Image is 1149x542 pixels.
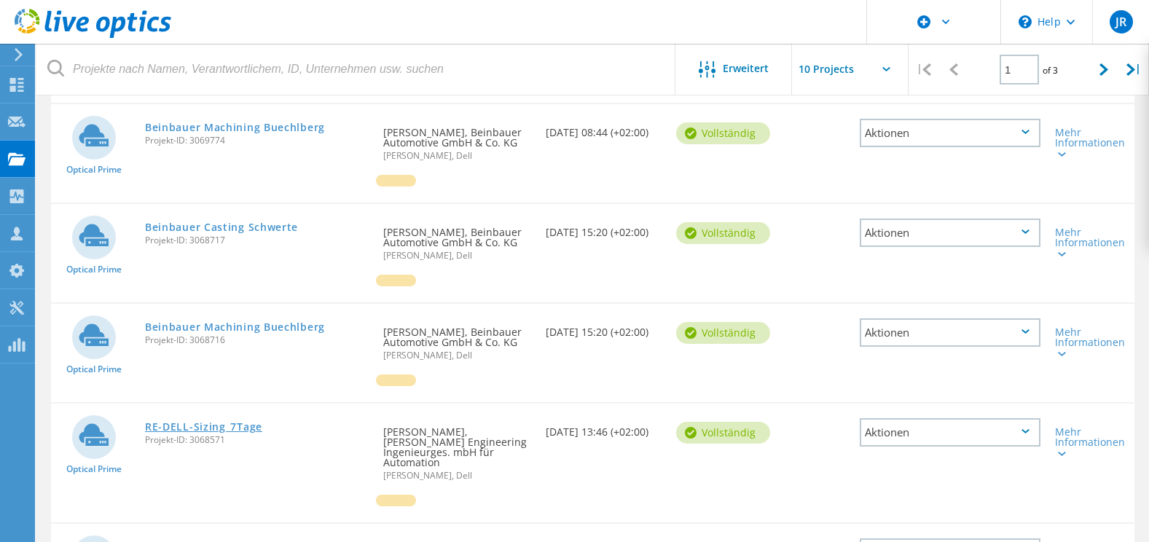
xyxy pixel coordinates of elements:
[145,222,298,232] a: Beinbauer Casting Schwerte
[383,351,531,360] span: [PERSON_NAME], Dell
[145,322,325,332] a: Beinbauer Machining Buechlberg
[1019,15,1032,28] svg: \n
[1055,427,1127,457] div: Mehr Informationen
[723,63,769,74] span: Erweitert
[676,222,770,244] div: vollständig
[1119,44,1149,95] div: |
[376,104,538,175] div: [PERSON_NAME], Beinbauer Automotive GmbH & Co. KG
[15,31,171,41] a: Live Optics Dashboard
[909,44,938,95] div: |
[376,404,538,495] div: [PERSON_NAME], [PERSON_NAME] Engineering Ingenieurges. mbH für Automation
[145,422,262,432] a: RE-DELL-Sizing_7Tage
[66,465,122,474] span: Optical Prime
[36,44,676,95] input: Projekte nach Namen, Verantwortlichem, ID, Unternehmen usw. suchen
[383,251,531,260] span: [PERSON_NAME], Dell
[538,404,668,452] div: [DATE] 13:46 (+02:00)
[66,365,122,374] span: Optical Prime
[145,336,369,345] span: Projekt-ID: 3068716
[145,436,369,444] span: Projekt-ID: 3068571
[376,304,538,374] div: [PERSON_NAME], Beinbauer Automotive GmbH & Co. KG
[1055,227,1127,258] div: Mehr Informationen
[383,471,531,480] span: [PERSON_NAME], Dell
[145,136,369,145] span: Projekt-ID: 3069774
[1055,127,1127,158] div: Mehr Informationen
[538,304,668,352] div: [DATE] 15:20 (+02:00)
[145,236,369,245] span: Projekt-ID: 3068717
[376,204,538,275] div: [PERSON_NAME], Beinbauer Automotive GmbH & Co. KG
[860,219,1040,247] div: Aktionen
[676,122,770,144] div: vollständig
[1055,327,1127,358] div: Mehr Informationen
[538,104,668,152] div: [DATE] 08:44 (+02:00)
[860,418,1040,447] div: Aktionen
[66,265,122,274] span: Optical Prime
[538,204,668,252] div: [DATE] 15:20 (+02:00)
[383,152,531,160] span: [PERSON_NAME], Dell
[676,422,770,444] div: vollständig
[860,318,1040,347] div: Aktionen
[676,322,770,344] div: vollständig
[66,165,122,174] span: Optical Prime
[1043,64,1058,76] span: of 3
[145,122,325,133] a: Beinbauer Machining Buechlberg
[860,119,1040,147] div: Aktionen
[1115,16,1126,28] span: JR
